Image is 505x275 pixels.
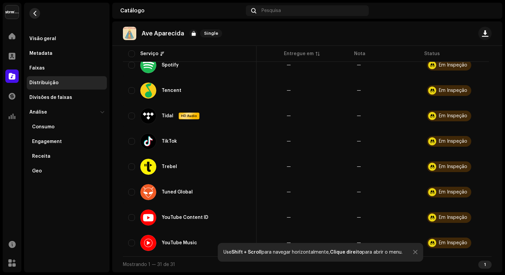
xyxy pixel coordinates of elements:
[27,164,107,178] re-m-nav-item: Geo
[287,241,291,245] span: —
[27,32,107,45] re-m-nav-item: Visão geral
[120,8,243,13] div: Catálogo
[439,215,467,220] div: Em Inspeção
[162,88,181,93] div: Tencent
[357,114,361,118] re-a-table-badge: —
[29,36,56,41] div: Visão geral
[287,63,291,67] span: —
[179,114,199,118] span: HD Audio
[439,114,467,118] div: Em Inspeção
[162,114,173,118] div: Tidal
[330,250,362,255] strong: Clique direito
[287,215,291,220] span: —
[484,5,494,16] img: 69455442-acb1-4494-93ae-ee88b7c5d22d
[262,8,281,13] span: Pesquisa
[162,241,197,245] div: YouTube Music
[357,88,361,93] re-a-table-badge: —
[287,139,291,144] span: —
[439,190,467,194] div: Em Inspeção
[357,241,361,245] re-a-table-badge: —
[439,164,467,169] div: Em Inspeção
[162,190,193,194] div: Tuned Global
[142,30,184,37] p: Ave Aparecida
[32,154,50,159] div: Receita
[478,261,492,269] div: 1
[439,139,467,144] div: Em Inspeção
[27,47,107,60] re-m-nav-item: Metadata
[287,190,291,194] span: —
[200,29,222,37] span: Single
[439,88,467,93] div: Em Inspeção
[32,124,54,130] div: Consumo
[27,120,107,134] re-m-nav-item: Consumo
[32,168,42,174] div: Geo
[123,262,175,267] span: Mostrando 1 — 31 de 31
[27,150,107,163] re-m-nav-item: Receita
[140,50,158,57] div: Serviço
[357,139,361,144] re-a-table-badge: —
[27,61,107,75] re-m-nav-item: Faixas
[357,215,361,220] re-a-table-badge: —
[439,241,467,245] div: Em Inspeção
[29,80,58,86] div: Distribuição
[231,250,262,255] strong: Shift + Scroll
[5,5,19,19] img: 408b884b-546b-4518-8448-1008f9c76b02
[162,63,179,67] div: Spotify
[29,65,45,71] div: Faixas
[27,106,107,178] re-m-nav-dropdown: Análise
[223,250,402,255] div: Use para navegar horizontalmente, para abrir o menu.
[29,95,72,100] div: Divisões de faixas
[284,50,314,57] div: Entregue em
[29,51,52,56] div: Metadata
[27,91,107,104] re-m-nav-item: Divisões de faixas
[287,88,291,93] span: —
[29,110,47,115] div: Análise
[287,114,291,118] span: —
[357,63,361,67] re-a-table-badge: —
[27,76,107,90] re-m-nav-item: Distribuição
[357,164,361,169] re-a-table-badge: —
[27,135,107,148] re-m-nav-item: Engagement
[32,139,62,144] div: Engagement
[123,27,136,40] img: 48c38750-2870-4571-88c9-b4c00ea973f3
[357,190,361,194] re-a-table-badge: —
[162,139,177,144] div: TikTok
[162,215,208,220] div: YouTube Content ID
[162,164,177,169] div: Trebel
[439,63,467,67] div: Em Inspeção
[287,164,291,169] span: —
